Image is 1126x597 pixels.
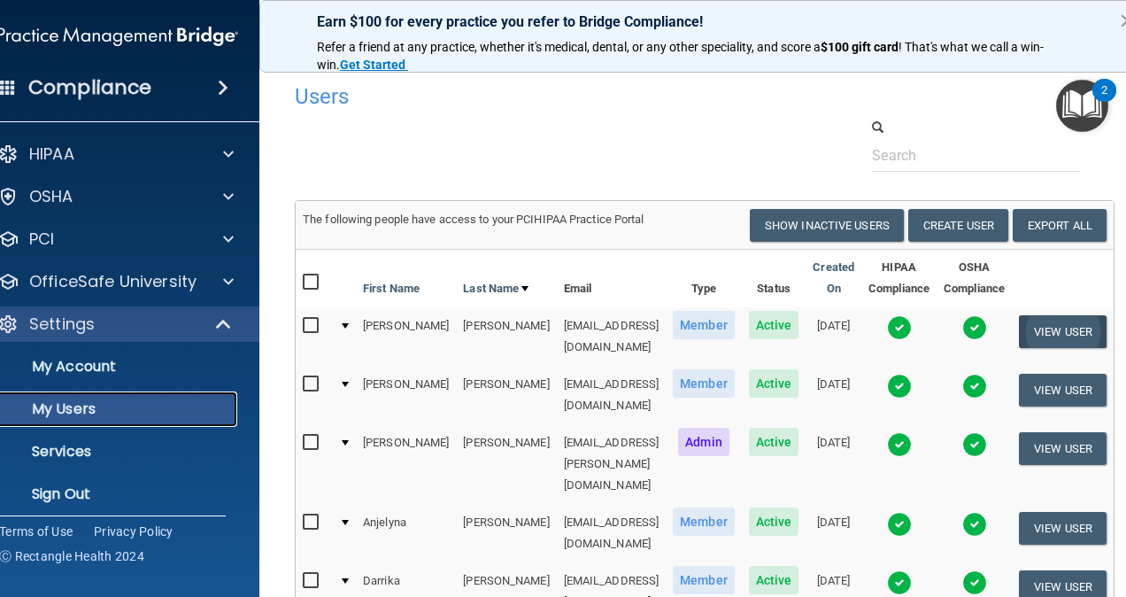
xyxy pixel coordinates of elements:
p: OfficeSafe University [29,271,197,292]
button: Open Resource Center, 2 new notifications [1056,80,1108,132]
a: Privacy Policy [94,523,174,540]
span: Active [749,311,799,339]
span: Member [673,369,735,398]
div: 2 [1101,90,1107,113]
th: Email [557,250,667,307]
span: Active [749,566,799,594]
a: Get Started [340,58,408,72]
button: View User [1019,512,1107,545]
td: [DATE] [806,504,861,562]
span: Active [749,428,799,456]
p: OSHA [29,186,73,207]
td: [EMAIL_ADDRESS][DOMAIN_NAME] [557,366,667,424]
span: Active [749,508,799,536]
span: The following people have access to your PCIHIPAA Practice Portal [303,213,644,226]
td: [PERSON_NAME] [456,307,556,366]
span: Admin [678,428,729,456]
p: Settings [29,314,95,335]
img: tick.e7d51cea.svg [962,374,987,399]
button: Create User [908,209,1008,242]
td: [PERSON_NAME] [456,424,556,504]
img: tick.e7d51cea.svg [962,512,987,537]
p: HIPAA [29,143,74,165]
a: Last Name [463,278,528,299]
span: Member [673,508,735,536]
td: [EMAIL_ADDRESS][DOMAIN_NAME] [557,307,667,366]
a: Export All [1013,209,1107,242]
td: [PERSON_NAME] [356,424,456,504]
button: View User [1019,374,1107,407]
img: tick.e7d51cea.svg [887,570,912,595]
img: tick.e7d51cea.svg [962,432,987,457]
button: Show Inactive Users [750,209,904,242]
img: tick.e7d51cea.svg [887,432,912,457]
button: View User [1019,315,1107,348]
strong: $100 gift card [821,40,898,54]
td: [DATE] [806,307,861,366]
span: Active [749,369,799,398]
span: ! That's what we call a win-win. [317,40,1044,72]
td: [EMAIL_ADDRESS][DOMAIN_NAME] [557,504,667,562]
span: Member [673,566,735,594]
th: Status [742,250,806,307]
td: [PERSON_NAME] [356,307,456,366]
a: First Name [363,278,420,299]
td: [PERSON_NAME] [456,366,556,424]
p: Earn $100 for every practice you refer to Bridge Compliance! [317,13,1045,30]
td: [PERSON_NAME] [356,366,456,424]
img: tick.e7d51cea.svg [887,512,912,537]
td: [PERSON_NAME] [456,504,556,562]
input: Search [872,139,1080,172]
p: PCI [29,229,54,250]
h4: Users [295,85,762,108]
td: Anjelyna [356,504,456,562]
h4: Compliance [28,75,151,100]
img: tick.e7d51cea.svg [962,570,987,595]
img: tick.e7d51cea.svg [962,315,987,340]
td: [DATE] [806,424,861,504]
img: tick.e7d51cea.svg [887,315,912,340]
td: [EMAIL_ADDRESS][PERSON_NAME][DOMAIN_NAME] [557,424,667,504]
th: OSHA Compliance [937,250,1012,307]
button: View User [1019,432,1107,465]
span: Member [673,311,735,339]
th: Type [666,250,742,307]
strong: Get Started [340,58,405,72]
td: [DATE] [806,366,861,424]
img: tick.e7d51cea.svg [887,374,912,399]
th: HIPAA Compliance [861,250,937,307]
a: Created On [813,257,854,299]
span: Refer a friend at any practice, whether it's medical, dental, or any other speciality, and score a [317,40,821,54]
